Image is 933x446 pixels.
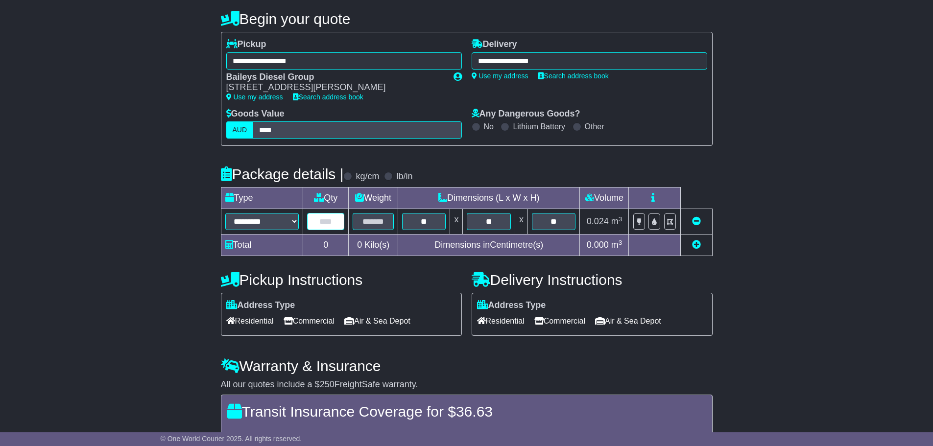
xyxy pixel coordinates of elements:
a: Search address book [538,72,609,80]
sup: 3 [619,239,622,246]
td: 0 [303,235,349,256]
div: Baileys Diesel Group [226,72,444,83]
h4: Transit Insurance Coverage for $ [227,403,706,420]
td: x [450,209,463,235]
label: kg/cm [356,171,379,182]
a: Use my address [226,93,283,101]
label: Any Dangerous Goods? [472,109,580,119]
span: 0.000 [587,240,609,250]
h4: Delivery Instructions [472,272,713,288]
h4: Pickup Instructions [221,272,462,288]
td: Dimensions (L x W x H) [398,188,580,209]
span: m [611,240,622,250]
span: Air & Sea Depot [595,313,661,329]
span: Commercial [284,313,335,329]
span: Residential [226,313,274,329]
span: 0 [357,240,362,250]
td: Total [221,235,303,256]
span: Commercial [534,313,585,329]
span: 0.024 [587,216,609,226]
td: Weight [349,188,398,209]
label: Pickup [226,39,266,50]
h4: Begin your quote [221,11,713,27]
h4: Package details | [221,166,344,182]
div: [STREET_ADDRESS][PERSON_NAME] [226,82,444,93]
label: AUD [226,121,254,139]
span: Residential [477,313,525,329]
span: 36.63 [456,403,493,420]
label: Lithium Battery [513,122,565,131]
label: lb/in [396,171,412,182]
a: Use my address [472,72,528,80]
div: All our quotes include a $ FreightSafe warranty. [221,379,713,390]
span: Air & Sea Depot [344,313,410,329]
a: Add new item [692,240,701,250]
td: Type [221,188,303,209]
label: Other [585,122,604,131]
h4: Warranty & Insurance [221,358,713,374]
td: Volume [580,188,629,209]
label: No [484,122,494,131]
label: Address Type [226,300,295,311]
td: Dimensions in Centimetre(s) [398,235,580,256]
label: Delivery [472,39,517,50]
span: 250 [320,379,335,389]
td: Qty [303,188,349,209]
span: © One World Courier 2025. All rights reserved. [161,435,302,443]
td: x [515,209,527,235]
label: Goods Value [226,109,285,119]
a: Search address book [293,93,363,101]
a: Remove this item [692,216,701,226]
td: Kilo(s) [349,235,398,256]
span: m [611,216,622,226]
sup: 3 [619,215,622,223]
label: Address Type [477,300,546,311]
